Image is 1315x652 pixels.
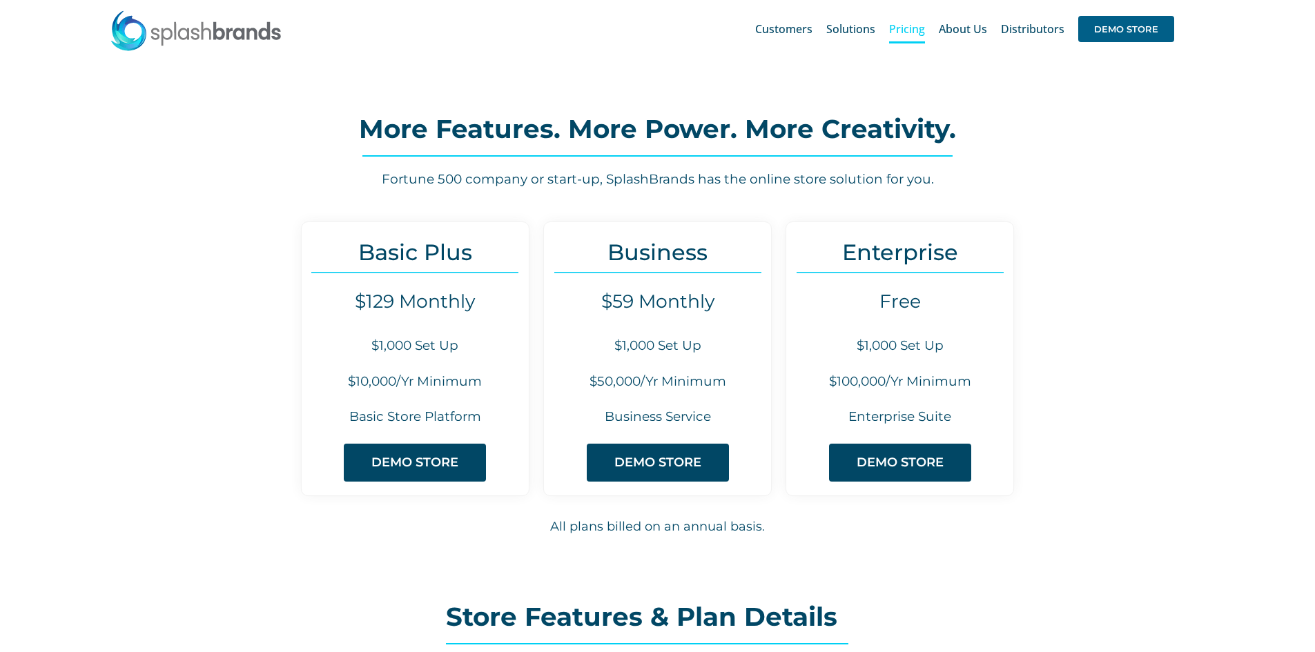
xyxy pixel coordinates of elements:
h3: Enterprise [786,239,1013,265]
span: DEMO STORE [614,455,701,470]
span: DEMO STORE [1078,16,1174,42]
h6: $1,000 Set Up [544,337,771,355]
a: DEMO STORE [829,444,971,482]
nav: Main Menu [755,7,1174,51]
h2: Store Features & Plan Details [446,603,870,631]
h2: More Features. More Power. More Creativity. [174,115,1140,143]
h3: Business [544,239,771,265]
h6: All plans billed on an annual basis. [175,517,1141,536]
h6: Business Service [544,408,771,426]
h6: Basic Store Platform [302,408,529,426]
a: Pricing [889,7,925,51]
a: Distributors [1001,7,1064,51]
h4: $129 Monthly [302,290,529,313]
a: DEMO STORE [587,444,729,482]
h6: $50,000/Yr Minimum [544,373,771,391]
h6: Fortune 500 company or start-up, SplashBrands has the online store solution for you. [174,170,1140,189]
span: DEMO STORE [371,455,458,470]
a: Customers [755,7,812,51]
span: About Us [939,23,987,34]
span: Customers [755,23,812,34]
h3: Basic Plus [302,239,529,265]
h4: $59 Monthly [544,290,771,313]
span: Pricing [889,23,925,34]
h6: $100,000/Yr Minimum [786,373,1013,391]
h6: $1,000 Set Up [302,337,529,355]
span: DEMO STORE [857,455,944,470]
h6: $10,000/Yr Minimum [302,373,529,391]
h6: $1,000 Set Up [786,337,1013,355]
img: SplashBrands.com Logo [110,10,282,51]
a: DEMO STORE [1078,7,1174,51]
h6: Enterprise Suite [786,408,1013,426]
a: DEMO STORE [344,444,486,482]
h4: Free [786,290,1013,313]
span: Solutions [826,23,875,34]
span: Distributors [1001,23,1064,34]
